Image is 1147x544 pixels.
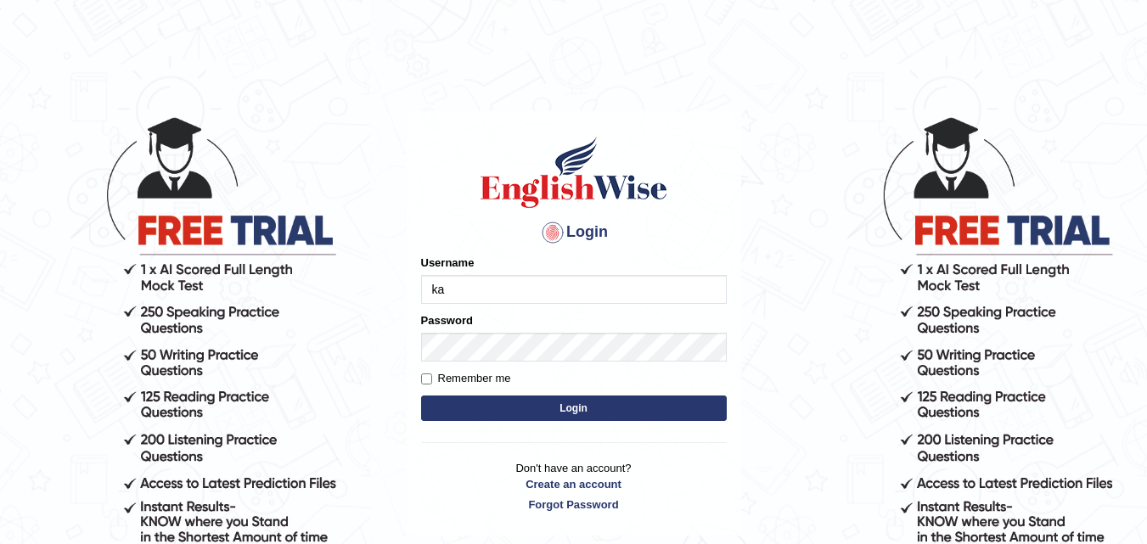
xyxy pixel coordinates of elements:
[421,496,727,513] a: Forgot Password
[421,395,727,421] button: Login
[421,370,511,387] label: Remember me
[477,134,671,210] img: Logo of English Wise sign in for intelligent practice with AI
[421,312,473,328] label: Password
[421,373,432,384] input: Remember me
[421,255,475,271] label: Username
[421,476,727,492] a: Create an account
[421,219,727,246] h4: Login
[421,460,727,513] p: Don't have an account?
